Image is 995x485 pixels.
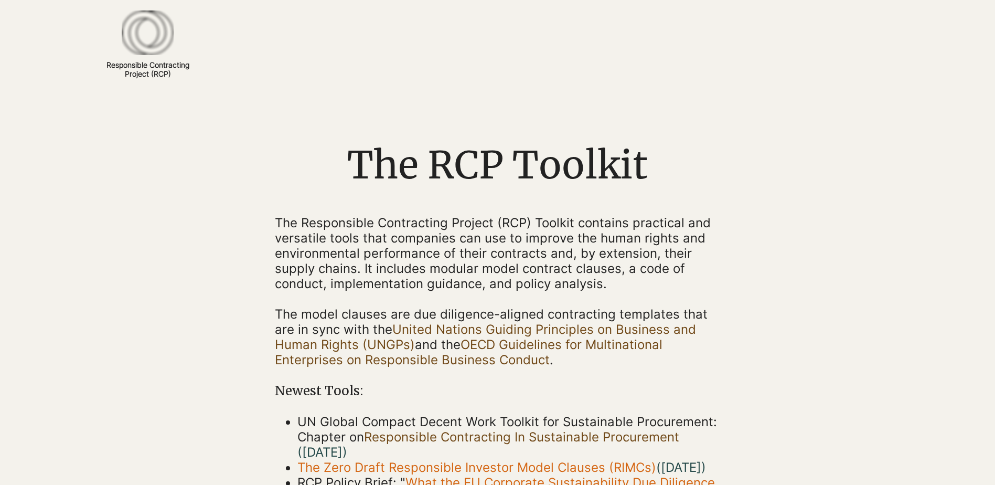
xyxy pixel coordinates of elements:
[347,141,648,189] span: The RCP Toolkit
[275,383,363,399] span: Newest Tools:
[297,414,717,460] span: UN Global Compact Decent Work Toolkit for Sustainable Procurement: Chapter on
[701,460,706,475] a: )
[656,460,701,475] span: (
[275,215,711,291] span: The Responsible Contracting Project (RCP) Toolkit contains practical and versatile tools that com...
[106,60,189,78] a: Responsible ContractingProject (RCP)
[275,322,696,352] a: United Nations Guiding Principles on Business and Human Rights (UNGPs)
[661,460,701,475] a: [DATE]
[297,460,656,475] a: The Zero Draft Responsible Investor Model Clauses (RIMCs)
[364,429,679,445] a: Responsible Contracting In Sustainable Procurement
[297,445,347,460] span: ([DATE])
[275,337,662,367] a: OECD Guidelines for Multinational Enterprises on Responsible Business Conduct
[275,307,708,367] span: The model clauses are due diligence-aligned contracting templates that are in sync with the and t...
